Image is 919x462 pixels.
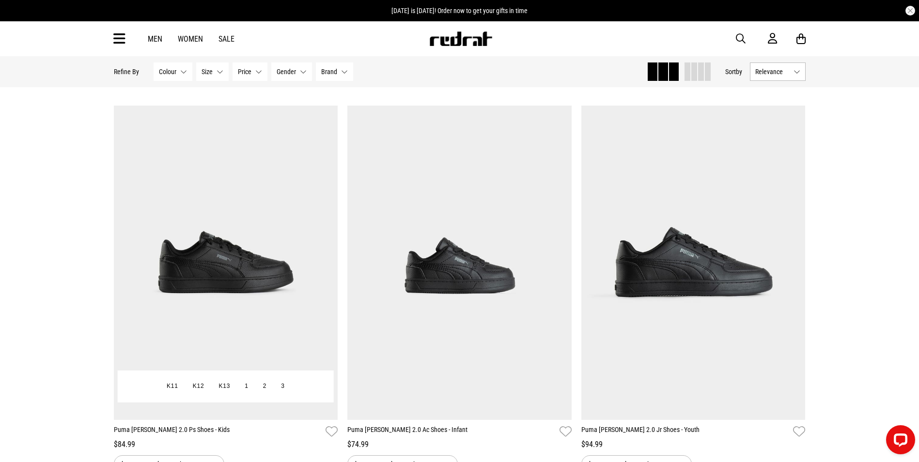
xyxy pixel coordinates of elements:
[114,439,338,450] div: $84.99
[154,62,192,81] button: Colour
[581,425,790,439] a: Puma [PERSON_NAME] 2.0 Jr Shoes - Youth
[277,68,296,76] span: Gender
[114,106,338,419] img: Puma Caven 2.0 Ps Shoes - Kids in Black
[581,106,806,419] img: Puma Caven 2.0 Jr Shoes - Youth in Black
[211,378,237,395] button: K13
[725,66,742,77] button: Sortby
[178,34,203,44] a: Women
[202,68,213,76] span: Size
[159,378,186,395] button: K11
[114,68,139,76] p: Refine By
[274,378,292,395] button: 3
[316,62,353,81] button: Brand
[878,421,919,462] iframe: LiveChat chat widget
[159,68,176,76] span: Colour
[750,62,806,81] button: Relevance
[114,425,322,439] a: Puma [PERSON_NAME] 2.0 Ps Shoes - Kids
[321,68,337,76] span: Brand
[736,68,742,76] span: by
[256,378,274,395] button: 2
[271,62,312,81] button: Gender
[196,62,229,81] button: Size
[581,439,806,450] div: $94.99
[755,68,790,76] span: Relevance
[429,31,493,46] img: Redrat logo
[186,378,212,395] button: K12
[237,378,255,395] button: 1
[347,106,572,419] img: Puma Caven 2.0 Ac Shoes - Infant in Black
[148,34,162,44] a: Men
[391,7,528,15] span: [DATE] is [DATE]! Order now to get your gifts in time
[233,62,267,81] button: Price
[218,34,234,44] a: Sale
[347,439,572,450] div: $74.99
[238,68,251,76] span: Price
[347,425,556,439] a: Puma [PERSON_NAME] 2.0 Ac Shoes - Infant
